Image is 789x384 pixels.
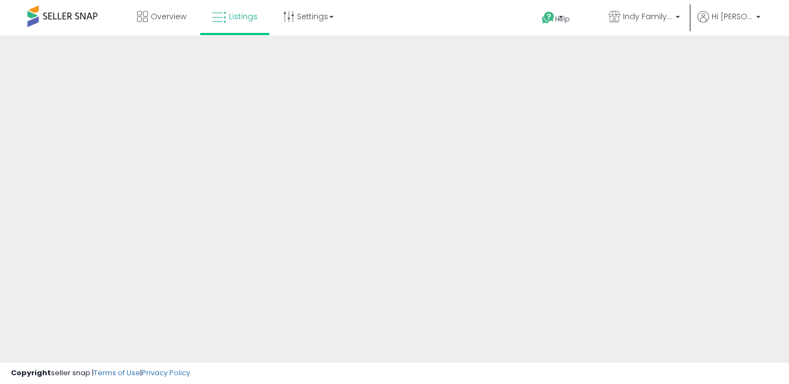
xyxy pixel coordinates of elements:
a: Terms of Use [94,368,140,378]
span: Listings [229,11,258,22]
span: Hi [PERSON_NAME] [712,11,753,22]
span: Help [555,14,570,24]
span: Indy Family Discount [623,11,672,22]
a: Privacy Policy [142,368,190,378]
div: seller snap | | [11,368,190,379]
strong: Copyright [11,368,51,378]
span: Overview [151,11,186,22]
a: Help [533,3,591,36]
i: Get Help [541,11,555,25]
a: Hi [PERSON_NAME] [697,11,761,36]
